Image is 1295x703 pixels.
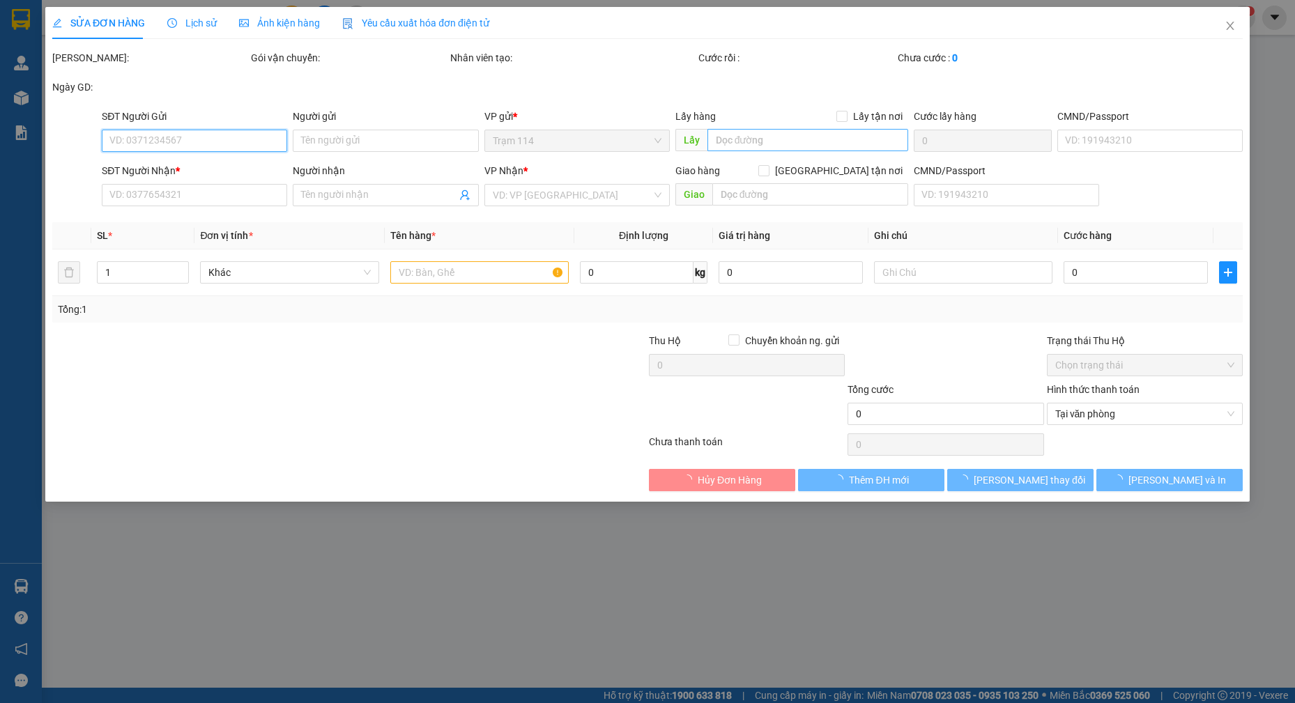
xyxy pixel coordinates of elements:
button: Thêm ĐH mới [798,469,944,491]
img: icon [342,18,353,29]
div: CMND/Passport [914,163,1099,178]
input: Dọc đường [712,183,909,206]
span: loading [958,474,974,484]
div: Tổng: 1 [58,302,500,317]
input: Cước lấy hàng [914,130,1052,152]
button: plus [1219,261,1237,284]
button: Close [1211,7,1250,46]
span: Thu Hộ [649,335,681,346]
span: Gửi: [12,13,33,28]
span: Yêu cầu xuất hóa đơn điện tử [342,17,489,29]
input: VD: Bàn, Ghế [390,261,569,284]
button: Hủy Đơn Hàng [649,469,795,491]
span: loading [834,474,849,484]
span: Ảnh kiện hàng [239,17,320,29]
span: Trạm 114 [493,130,661,151]
span: Lấy tận nơi [848,109,908,124]
div: Chưa cước : [898,50,1094,65]
div: [PERSON_NAME]: [52,50,248,65]
span: Cước hàng [1064,230,1112,241]
div: Nhân viên tạo: [450,50,696,65]
div: Chưa thanh toán [647,434,846,458]
div: Ngày GD: [52,79,248,95]
span: Lịch sử [167,17,217,29]
div: SĐT Người Gửi [102,109,287,124]
div: Cước rồi : [698,50,894,65]
span: clock-circle [167,18,177,28]
div: Trạng thái Thu Hộ [1047,333,1243,348]
div: PHONG [12,29,100,45]
span: Giao hàng [675,165,720,176]
span: [PERSON_NAME] và In [1128,472,1226,488]
span: CR : [10,91,32,106]
th: Ghi chú [868,222,1059,249]
span: user-add [459,190,470,201]
span: Tổng cước [848,384,894,395]
div: CMND/Passport [1057,109,1243,124]
div: hòa [109,45,197,62]
span: SL [97,230,108,241]
span: Thêm ĐH mới [849,472,908,488]
label: Hình thức thanh toán [1047,384,1140,395]
span: Giao [675,183,712,206]
span: picture [239,18,249,28]
span: VP Nhận [484,165,523,176]
div: SĐT Người Nhận [102,163,287,178]
div: VP gửi [484,109,670,124]
span: Khác [208,262,371,283]
span: loading [1113,474,1128,484]
div: Người gửi [293,109,478,124]
span: Hủy Đơn Hàng [698,472,762,488]
input: Dọc đường [707,129,909,151]
div: Quận 10 [109,12,197,45]
button: [PERSON_NAME] thay đổi [947,469,1094,491]
span: kg [694,261,707,284]
span: Giá trị hàng [719,230,770,241]
div: Trạm 114 [12,12,100,29]
span: Nhận: [109,13,143,28]
div: Người nhận [293,163,478,178]
span: close [1225,20,1236,31]
button: [PERSON_NAME] và In [1096,469,1243,491]
span: SỬA ĐƠN HÀNG [52,17,145,29]
span: Tên hàng [390,230,436,241]
span: loading [682,474,698,484]
span: Tại văn phòng [1055,403,1234,424]
span: [PERSON_NAME] thay đổi [974,472,1085,488]
span: Lấy [675,129,707,151]
div: Gói vận chuyển: [251,50,447,65]
span: Chuyển khoản ng. gửi [740,333,845,348]
button: delete [58,261,80,284]
label: Cước lấy hàng [914,111,976,122]
span: plus [1220,267,1236,278]
span: edit [52,18,62,28]
span: [GEOGRAPHIC_DATA] tận nơi [769,163,908,178]
span: Chọn trạng thái [1055,355,1234,376]
span: Lấy hàng [675,111,716,122]
span: Định lượng [619,230,668,241]
b: 0 [952,52,958,63]
span: Đơn vị tính [200,230,252,241]
div: 40.000 [10,90,102,107]
input: Ghi Chú [874,261,1053,284]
